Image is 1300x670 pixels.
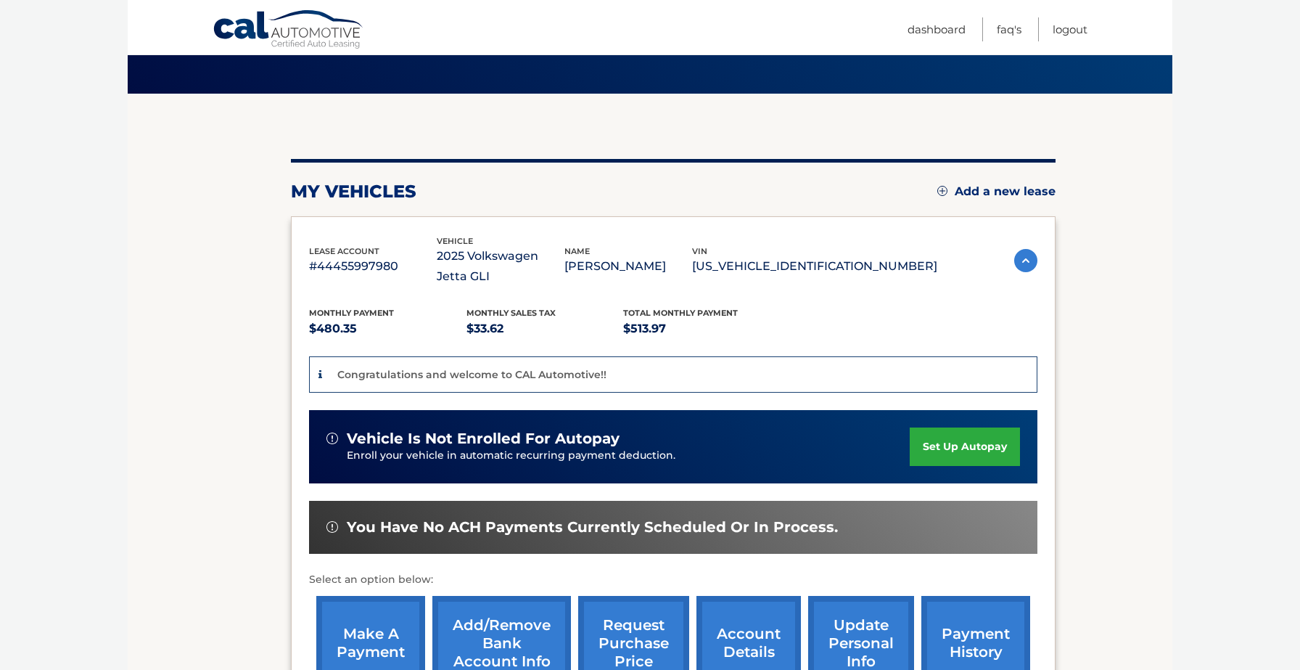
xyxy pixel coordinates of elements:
a: Cal Automotive [213,9,365,52]
p: [PERSON_NAME] [564,256,692,277]
span: vin [692,246,707,256]
span: vehicle [437,236,473,246]
img: accordion-active.svg [1014,249,1037,272]
span: lease account [309,246,379,256]
p: $480.35 [309,319,466,339]
img: alert-white.svg [326,433,338,444]
a: Logout [1053,17,1087,41]
p: #44455997980 [309,256,437,277]
span: name [564,246,590,256]
p: Congratulations and welcome to CAL Automotive!! [337,368,606,381]
span: Total Monthly Payment [623,308,738,318]
a: Add a new lease [937,184,1056,199]
h2: my vehicles [291,181,416,203]
img: alert-white.svg [326,521,338,533]
p: Enroll your vehicle in automatic recurring payment deduction. [347,448,910,464]
span: You have no ACH payments currently scheduled or in process. [347,518,838,536]
p: [US_VEHICLE_IDENTIFICATION_NUMBER] [692,256,937,277]
span: vehicle is not enrolled for autopay [347,430,620,448]
a: set up autopay [910,428,1020,466]
p: $513.97 [623,319,781,339]
a: Dashboard [908,17,966,41]
p: 2025 Volkswagen Jetta GLI [437,246,564,287]
p: $33.62 [466,319,624,339]
span: Monthly sales Tax [466,308,556,318]
span: Monthly Payment [309,308,394,318]
a: FAQ's [997,17,1021,41]
img: add.svg [937,186,947,196]
p: Select an option below: [309,571,1037,589]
